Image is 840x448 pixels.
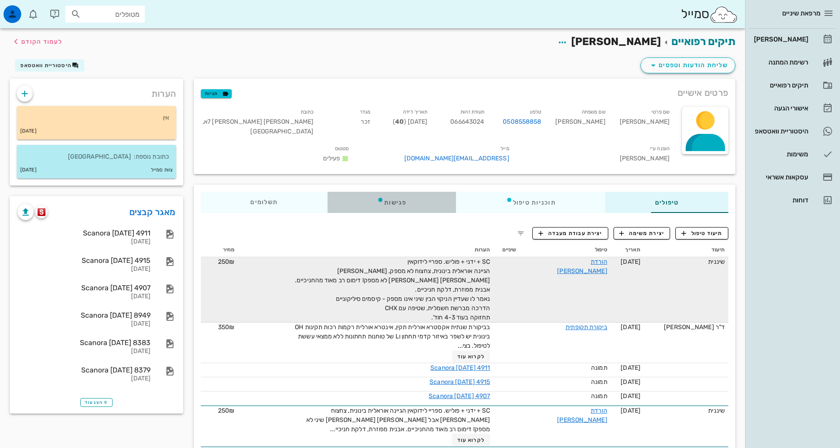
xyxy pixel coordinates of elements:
span: היסטוריית וואטסאפ [20,62,72,68]
button: יצירת משימה [614,227,670,239]
div: פגישות [328,192,456,213]
span: יצירת משימה [619,229,664,237]
div: [PERSON_NAME] [613,105,677,142]
span: [DATE] [621,364,640,372]
div: שיננית [648,406,725,415]
a: Scanora [DATE] 4915 [429,378,490,386]
span: תמונה [591,364,607,372]
button: לקרוא עוד [452,434,490,446]
div: [DATE] [18,348,151,355]
span: [DATE] [621,392,640,400]
div: [DATE] [18,266,151,273]
small: סטטוס [335,146,349,152]
th: תאריך [611,243,644,257]
div: [DATE] [18,375,151,383]
div: Scanora [DATE] 8379 [18,366,151,374]
div: זכר [320,105,377,142]
div: תוכניות טיפול [456,192,605,213]
small: [DATE] [20,126,37,136]
small: טלפון [530,109,542,115]
div: Scanora [DATE] 4915 [18,256,151,265]
div: היסטוריית וואטסאפ [752,128,808,135]
button: תגיות [201,89,232,98]
span: בביקורת שנתית אקסטרא אורלית תקין, אינטרא אורלית רקמות רכות תקינות OH בינונית יש לשפר באיזור קדמי ... [295,323,490,349]
span: [PERSON_NAME] [PERSON_NAME] 7א [203,118,313,125]
div: [DATE] [18,238,151,246]
small: שם משפחה [582,109,606,115]
a: דוחות [749,190,836,211]
a: ביקורת תקופתית [565,323,607,331]
span: [GEOGRAPHIC_DATA] [250,128,313,135]
div: Scanora [DATE] 8949 [18,311,151,319]
span: [DATE] [621,258,640,266]
div: משימות [752,151,808,158]
small: [DATE] [20,165,37,175]
span: 250₪ [218,258,234,266]
span: לעמוד הקודם [21,38,62,46]
button: תיעוד טיפול [675,227,728,239]
a: תיקים רפואיים [749,75,836,96]
span: [DATE] [621,407,640,414]
a: אישורי הגעה [749,98,836,119]
div: רשימת המתנה [752,59,808,66]
div: אישורי הגעה [752,105,808,112]
small: תעודת זהות [460,109,484,115]
button: scanora logo [35,206,48,218]
span: 250₪ [218,407,234,414]
div: Scanora [DATE] 4911 [18,229,151,237]
button: לעמוד הקודם [11,34,62,49]
span: [PERSON_NAME] [571,35,661,48]
span: יצירת עבודת מעבדה [539,229,602,237]
span: 350₪ [218,323,234,331]
a: מאגר קבצים [129,205,176,219]
span: מרפאת שיניים [782,9,821,17]
span: פרטים אישיים [678,86,728,100]
th: תיעוד [644,243,728,257]
a: משימות [749,144,836,165]
a: עסקאות אשראי [749,167,836,188]
span: תמונה [591,392,607,400]
small: מגדר [360,109,370,115]
a: [EMAIL_ADDRESS][DOMAIN_NAME] [404,155,509,162]
span: תמונה [591,378,607,386]
th: הערות [238,243,493,257]
a: רשימת המתנה [749,52,836,73]
div: [PERSON_NAME] [516,142,677,169]
a: [PERSON_NAME] [749,29,836,50]
div: [PERSON_NAME] [752,36,808,43]
strong: 40 [395,118,404,125]
span: שליחת הודעות וטפסים [648,60,728,71]
div: טיפולים [605,192,728,213]
a: Scanora [DATE] 4907 [429,392,490,400]
span: [DATE] [621,323,640,331]
div: שיננית [648,257,725,266]
button: היסטוריית וואטסאפ [15,59,84,72]
div: תיקים רפואיים [752,82,808,89]
p: אין [24,113,169,123]
div: [DATE] [18,293,151,300]
span: SC + ידני + פוליש. ספריי לידוקאין הגיינה אוראלית בינונית, צחצוח [PERSON_NAME] אבל [PERSON_NAME] [... [306,407,490,433]
small: תאריך לידה [403,109,427,115]
small: הופנה ע״י [650,146,670,152]
button: הצג עוד [80,398,113,407]
img: SmileCloud logo [709,6,738,23]
small: צוות סמייל [151,165,173,175]
div: דוחות [752,197,808,204]
span: 066643024 [450,118,484,125]
th: מחיר [201,243,238,257]
div: Scanora [DATE] 8383 [18,338,151,347]
div: עסקאות אשראי [752,174,808,181]
div: [PERSON_NAME] [548,105,612,142]
a: הורדת [PERSON_NAME] [557,407,607,424]
a: תיקים רפואיים [671,35,735,48]
span: תג [26,7,31,12]
div: [DATE] [18,320,151,328]
small: כתובת [301,109,314,115]
button: לקרוא עוד [452,350,490,363]
th: שיניים [493,243,520,257]
span: [DATE] ( ) [393,118,427,125]
span: תשלומים [250,199,278,205]
div: ד"ר [PERSON_NAME] [648,323,725,332]
small: מייל [501,146,509,152]
span: , [203,118,204,125]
